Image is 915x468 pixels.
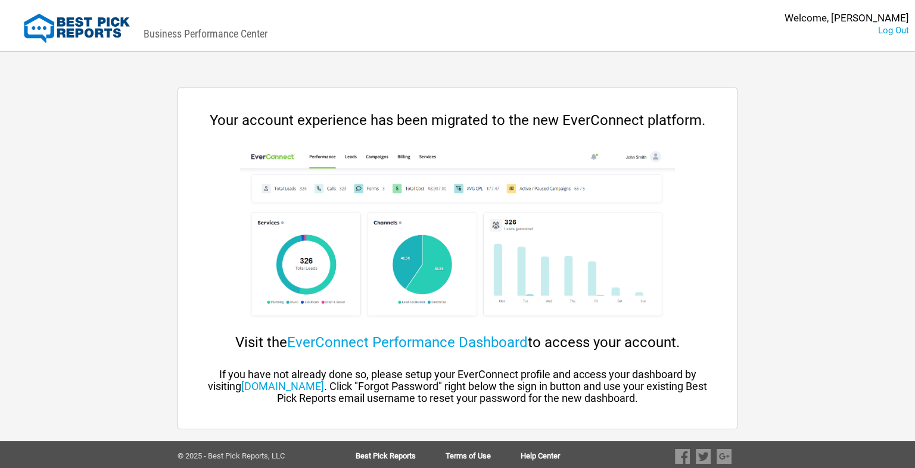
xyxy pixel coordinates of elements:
[878,25,909,36] a: Log Out
[241,380,324,392] a: [DOMAIN_NAME]
[785,12,909,24] div: Welcome, [PERSON_NAME]
[446,452,521,460] a: Terms of Use
[178,452,318,460] div: © 2025 - Best Pick Reports, LLC
[287,334,528,351] a: EverConnect Performance Dashboard
[24,14,130,43] img: Best Pick Reports Logo
[521,452,560,460] a: Help Center
[202,369,713,404] div: If you have not already done so, please setup your EverConnect profile and access your dashboard ...
[202,112,713,129] div: Your account experience has been migrated to the new EverConnect platform.
[356,452,446,460] a: Best Pick Reports
[202,334,713,351] div: Visit the to access your account.
[240,146,674,325] img: cp-dashboard.png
